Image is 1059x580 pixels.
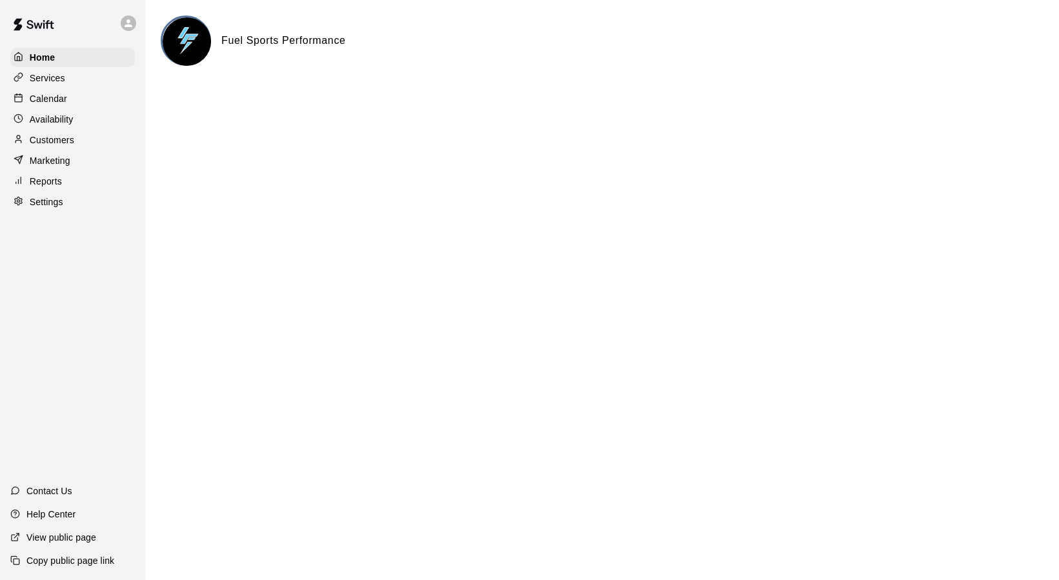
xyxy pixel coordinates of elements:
[26,531,96,544] p: View public page
[10,110,135,129] a: Availability
[30,134,74,146] p: Customers
[26,485,72,497] p: Contact Us
[10,89,135,108] a: Calendar
[26,508,76,521] p: Help Center
[30,195,63,208] p: Settings
[30,175,62,188] p: Reports
[30,92,67,105] p: Calendar
[221,32,346,49] h6: Fuel Sports Performance
[30,113,74,126] p: Availability
[10,130,135,150] a: Customers
[163,17,211,66] img: Fuel Sports Performance logo
[30,154,70,167] p: Marketing
[10,151,135,170] a: Marketing
[30,51,55,64] p: Home
[10,172,135,191] a: Reports
[10,48,135,67] a: Home
[30,72,65,85] p: Services
[10,68,135,88] a: Services
[10,192,135,212] a: Settings
[26,554,114,567] p: Copy public page link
